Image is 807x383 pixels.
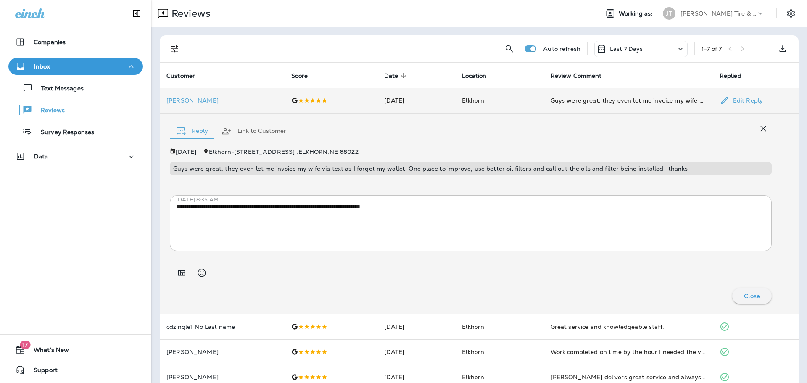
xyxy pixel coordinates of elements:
span: Date [384,72,398,79]
span: Support [25,367,58,377]
span: What's New [25,346,69,357]
p: Survey Responses [32,129,94,137]
div: 1 - 7 of 7 [702,45,722,52]
span: Date [384,72,409,79]
button: Inbox [8,58,143,75]
button: Data [8,148,143,165]
button: Add in a premade template [173,264,190,281]
button: 17What's New [8,341,143,358]
button: Companies [8,34,143,50]
p: Close [744,293,760,299]
span: Location [462,72,497,79]
p: [PERSON_NAME] [166,374,278,380]
button: Reviews [8,101,143,119]
p: [DATE] 8:35 AM [176,196,778,203]
p: Last 7 Days [610,45,643,52]
span: Elkhorn [462,373,484,381]
span: Elkhorn - [STREET_ADDRESS] , ELKHORN , NE 68022 [209,148,359,156]
button: Select an emoji [193,264,210,281]
td: [DATE] [377,88,456,113]
button: Search Reviews [501,40,518,57]
span: Elkhorn [462,323,484,330]
span: Review Comment [551,72,613,79]
span: Location [462,72,486,79]
p: Edit Reply [730,97,763,104]
p: [PERSON_NAME] Tire & Auto [680,10,756,17]
p: [DATE] [176,148,196,155]
button: Survey Responses [8,123,143,140]
p: Data [34,153,48,160]
span: Score [291,72,308,79]
span: Review Comment [551,72,602,79]
button: Reply [170,116,215,146]
div: Click to view Customer Drawer [166,97,278,104]
span: Customer [166,72,195,79]
button: Collapse Sidebar [125,5,148,22]
p: Guys were great, they even let me invoice my wife via text as I forgot my wallet. One place to im... [173,165,768,172]
div: Jensen delivers great service and always friendly [551,373,706,381]
button: Export as CSV [774,40,791,57]
span: Elkhorn [462,348,484,356]
span: 17 [20,341,30,349]
p: [PERSON_NAME] [166,349,278,355]
span: Elkhorn [462,97,484,104]
span: Replied [720,72,752,79]
td: [DATE] [377,314,456,339]
button: Close [732,288,772,304]
div: Work completed on time by the hour I needed the vehicle back. Great service. Update August 2022: ... [551,348,706,356]
p: [PERSON_NAME] [166,97,278,104]
button: Link to Customer [215,116,293,146]
button: Filters [166,40,183,57]
p: Reviews [32,107,65,115]
button: Text Messages [8,79,143,97]
span: Working as: [619,10,654,17]
p: Inbox [34,63,50,70]
div: JT [663,7,675,20]
span: Customer [166,72,206,79]
button: Settings [783,6,799,21]
div: Great service and knowledgeable staff. [551,322,706,331]
p: Companies [34,39,66,45]
p: Text Messages [33,85,84,93]
p: Auto refresh [543,45,580,52]
div: Guys were great, they even let me invoice my wife via text as I forgot my wallet. One place to im... [551,96,706,105]
button: Support [8,362,143,378]
td: [DATE] [377,339,456,365]
span: Score [291,72,319,79]
span: Replied [720,72,741,79]
p: cdzingle1 No Last name [166,323,278,330]
p: Reviews [168,7,211,20]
